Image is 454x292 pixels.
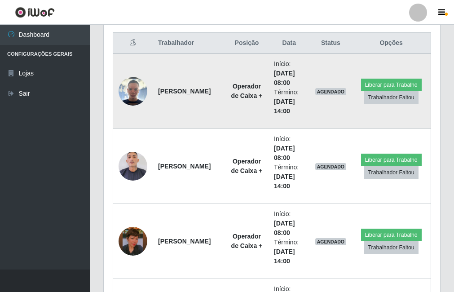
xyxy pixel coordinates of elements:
[158,88,211,95] strong: [PERSON_NAME]
[119,77,147,106] img: 1753462456105.jpeg
[231,83,263,99] strong: Operador de Caixa +
[158,163,211,170] strong: [PERSON_NAME]
[119,150,147,183] img: 1755098400513.jpeg
[274,88,304,116] li: Término:
[274,134,304,163] li: Início:
[361,79,422,91] button: Liberar para Trabalho
[274,70,295,86] time: [DATE] 08:00
[225,33,269,54] th: Posição
[310,33,352,54] th: Status
[315,238,347,245] span: AGENDADO
[274,163,304,191] li: Término:
[274,248,295,265] time: [DATE] 14:00
[274,145,295,161] time: [DATE] 08:00
[274,220,295,236] time: [DATE] 08:00
[274,238,304,266] li: Término:
[231,158,263,174] strong: Operador de Caixa +
[274,209,304,238] li: Início:
[315,163,347,170] span: AGENDADO
[269,33,310,54] th: Data
[153,33,225,54] th: Trabalhador
[361,229,422,241] button: Liberar para Trabalho
[158,238,211,245] strong: [PERSON_NAME]
[119,216,147,267] img: 1757960010671.jpeg
[361,154,422,166] button: Liberar para Trabalho
[364,166,419,179] button: Trabalhador Faltou
[274,59,304,88] li: Início:
[231,233,263,249] strong: Operador de Caixa +
[15,7,55,18] img: CoreUI Logo
[352,33,431,54] th: Opções
[315,88,347,95] span: AGENDADO
[274,173,295,190] time: [DATE] 14:00
[364,91,419,104] button: Trabalhador Faltou
[274,98,295,115] time: [DATE] 14:00
[364,241,419,254] button: Trabalhador Faltou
